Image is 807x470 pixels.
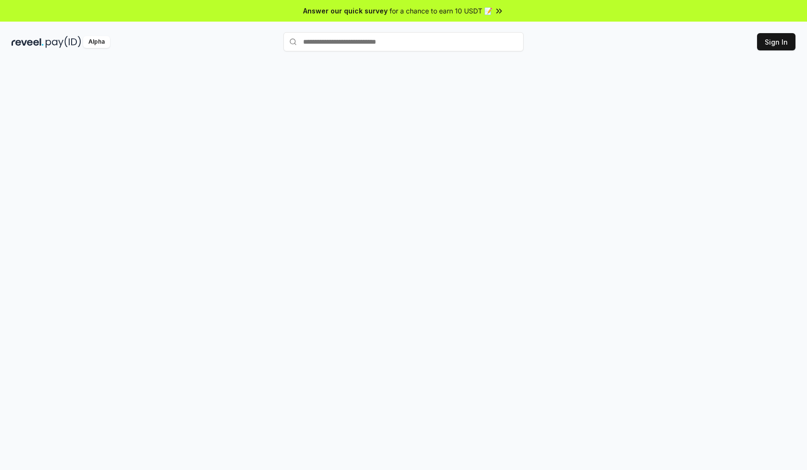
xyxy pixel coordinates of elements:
[390,6,492,16] span: for a chance to earn 10 USDT 📝
[83,36,110,48] div: Alpha
[46,36,81,48] img: pay_id
[12,36,44,48] img: reveel_dark
[757,33,795,50] button: Sign In
[303,6,388,16] span: Answer our quick survey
